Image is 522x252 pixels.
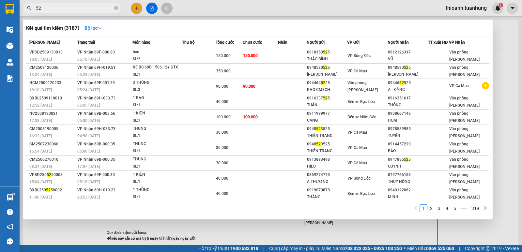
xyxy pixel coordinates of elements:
[216,53,231,58] span: 150.000
[449,96,480,108] span: Văn phòng [PERSON_NAME]
[388,49,428,56] div: 0912126317
[216,115,231,119] span: 100.000
[216,69,231,73] span: 350.000
[77,188,115,192] span: VP Nhận 69H-019.22
[482,204,489,212] button: right
[388,148,428,155] div: BẢO
[316,142,321,146] span: 52
[307,49,347,56] div: 0918150 5
[7,209,13,215] span: question-circle
[451,204,459,212] li: 5
[77,57,100,62] span: 05:18 [DATE]
[427,204,435,212] li: 2
[216,99,228,104] span: 40.000
[449,50,480,62] span: Văn phòng [PERSON_NAME]
[29,110,75,117] div: NC2508190021
[482,204,489,212] li: Next Page
[307,117,347,124] div: CANG
[133,141,182,148] div: THÙNG
[29,57,52,62] span: 18:05 [DATE]
[307,71,347,78] div: [PERSON_NAME]
[77,40,95,45] span: Trạng thái
[388,126,428,132] div: 0978589985
[347,99,375,104] span: Bến xe Bạc Liêu
[449,172,480,184] span: Văn phòng [PERSON_NAME]
[133,110,182,117] div: 1 KIỆN
[412,204,420,212] button: left
[347,176,371,181] span: VP Sông Đốc
[469,204,482,212] li: 319
[12,193,14,195] sup: 1
[428,205,435,212] a: 2
[114,6,118,10] span: close-circle
[133,156,182,163] div: THÙNG
[79,23,107,33] button: Bộ lọcdown
[182,40,194,45] span: Thu hộ
[484,206,487,210] span: right
[7,75,13,82] img: solution-icon
[307,132,347,139] div: THIÊN TRANG
[388,156,428,163] div: 0947885 5
[133,49,182,56] div: bao
[29,149,52,154] span: 16:54 [DATE]
[7,238,13,245] span: message
[29,187,75,194] div: BXBL250 50002
[77,134,100,138] span: 04:58 [DATE]
[449,83,469,88] span: VP Cà Mau
[216,130,228,135] span: 30.000
[26,25,79,32] h3: Kết quả tìm kiếm ( 3187 )
[77,164,100,169] span: 17:07 [DATE]
[443,205,451,212] a: 4
[323,50,328,54] span: 52
[216,161,228,165] span: 30.000
[347,145,367,150] span: VP Cà Mau
[347,191,375,196] span: Bến xe Bạc Liêu
[133,64,182,71] div: XE BS 69D1 506.12+ GTX
[307,64,347,71] div: 0948590 5
[7,42,13,49] img: warehouse-icon
[77,149,100,154] span: 05:00 [DATE]
[77,81,115,85] span: VP Nhận 69E-001.59
[388,56,428,63] div: VŨ
[307,178,347,185] div: A THƯƠNG
[307,80,347,86] div: 094464 25
[98,26,102,30] span: down
[388,40,409,45] span: Người nhận
[77,50,115,54] span: VP Nhận 69F-000.80
[47,172,51,177] span: 52
[347,40,360,45] span: VP Gửi
[404,65,408,70] span: 52
[77,96,115,100] span: VP Nhận 69H-033.73
[449,40,465,45] span: VP Nhận
[29,126,75,132] div: CM2508190055
[482,82,489,89] span: plus-circle
[323,65,328,70] span: 52
[29,171,75,178] div: VPSĐ250 50008
[133,178,182,185] div: SL: 1
[29,40,60,45] span: [PERSON_NAME]
[7,194,13,201] img: warehouse-icon
[243,53,258,58] span: 150.000
[77,180,100,184] span: 05:18 [DATE]
[133,56,182,63] div: SL: 2
[388,163,428,170] div: QUỲNH
[243,84,255,89] span: 90.000
[307,194,347,200] div: THẮNG
[77,88,100,92] span: 05:24 [DATE]
[243,40,262,45] span: Chưa cước
[347,53,371,58] span: VP Sông Đốc
[307,56,347,63] div: THẢO BÌNH
[77,103,100,108] span: 05:05 [DATE]
[77,65,115,70] span: VP Nhận 69H-019.51
[388,110,428,117] div: 0908667146
[133,186,182,194] div: 1 THÙNG
[307,102,347,109] div: TUẤN
[29,80,75,86] div: HCM2509120233
[77,157,115,162] span: VP Nhận 69B-000.35
[388,102,428,109] div: THÔNG
[388,80,428,86] div: 09446 525
[459,204,469,212] li: Next 5 Pages
[449,142,480,154] span: Văn phòng [PERSON_NAME]
[388,171,428,178] div: 0797766168
[29,164,52,169] span: 08:34 [DATE]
